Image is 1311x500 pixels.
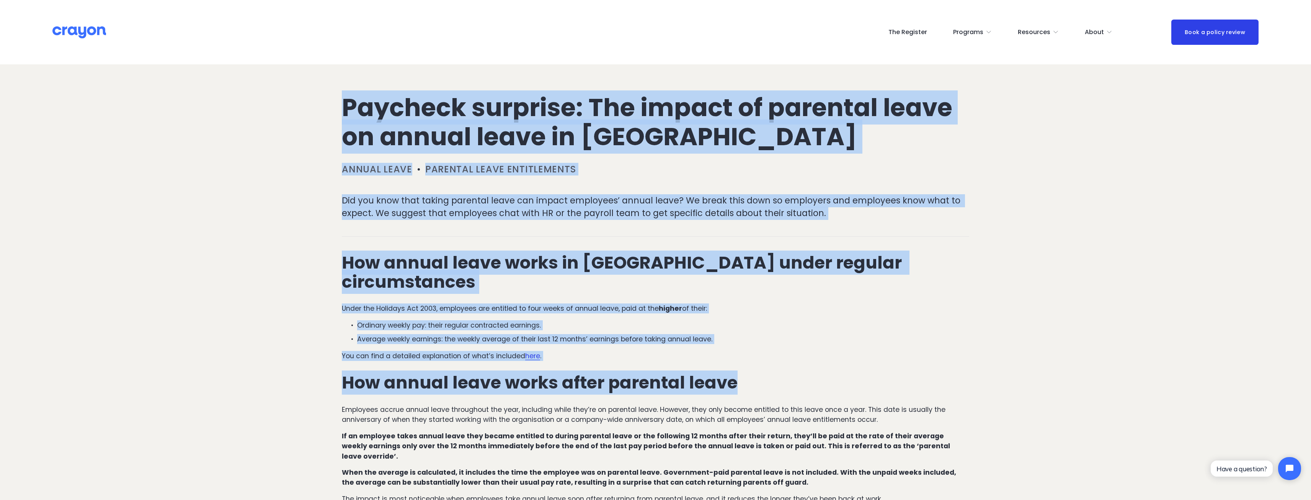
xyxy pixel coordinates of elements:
a: Parental leave entitlements [425,163,576,175]
h1: Paycheck surprise: The impact of parental leave on annual leave in [GEOGRAPHIC_DATA] [342,93,969,152]
p: Average weekly earnings: the weekly average of their last 12 months’ earnings before taking annua... [357,334,969,344]
a: The Register [888,26,927,38]
a: folder dropdown [953,26,992,38]
a: folder dropdown [1018,26,1059,38]
strong: How annual leave works after parental leave [342,370,738,395]
p: Ordinary weekly pay: their regular contracted earnings. [357,320,969,330]
iframe: Tidio Chat [1204,451,1308,487]
strong: When the average is calculated, it includes the time the employee was on parental leave. Governme... [342,468,958,487]
a: Book a policy review [1171,20,1259,44]
a: here [525,351,540,361]
strong: higher [659,304,682,313]
span: Programs [953,27,983,38]
a: Annual leave [342,163,412,175]
p: Employees accrue annual leave throughout the year, including while they’re on parental leave. How... [342,405,969,425]
p: Under the Holidays Act 2003, employees are entitled to four weeks of annual leave, paid at the of... [342,303,969,313]
img: Crayon [52,26,106,39]
h2: How annual leave works in [GEOGRAPHIC_DATA] under regular circumstances [342,253,969,292]
span: About [1085,27,1104,38]
p: You can find a detailed explanation of what’s included . [342,351,969,361]
span: Resources [1018,27,1050,38]
strong: If an employee takes annual leave they became entitled to during parental leave or the following ... [342,431,952,461]
a: folder dropdown [1085,26,1112,38]
p: Did you know that taking parental leave can impact employees’ annual leave? We break this down so... [342,194,969,220]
